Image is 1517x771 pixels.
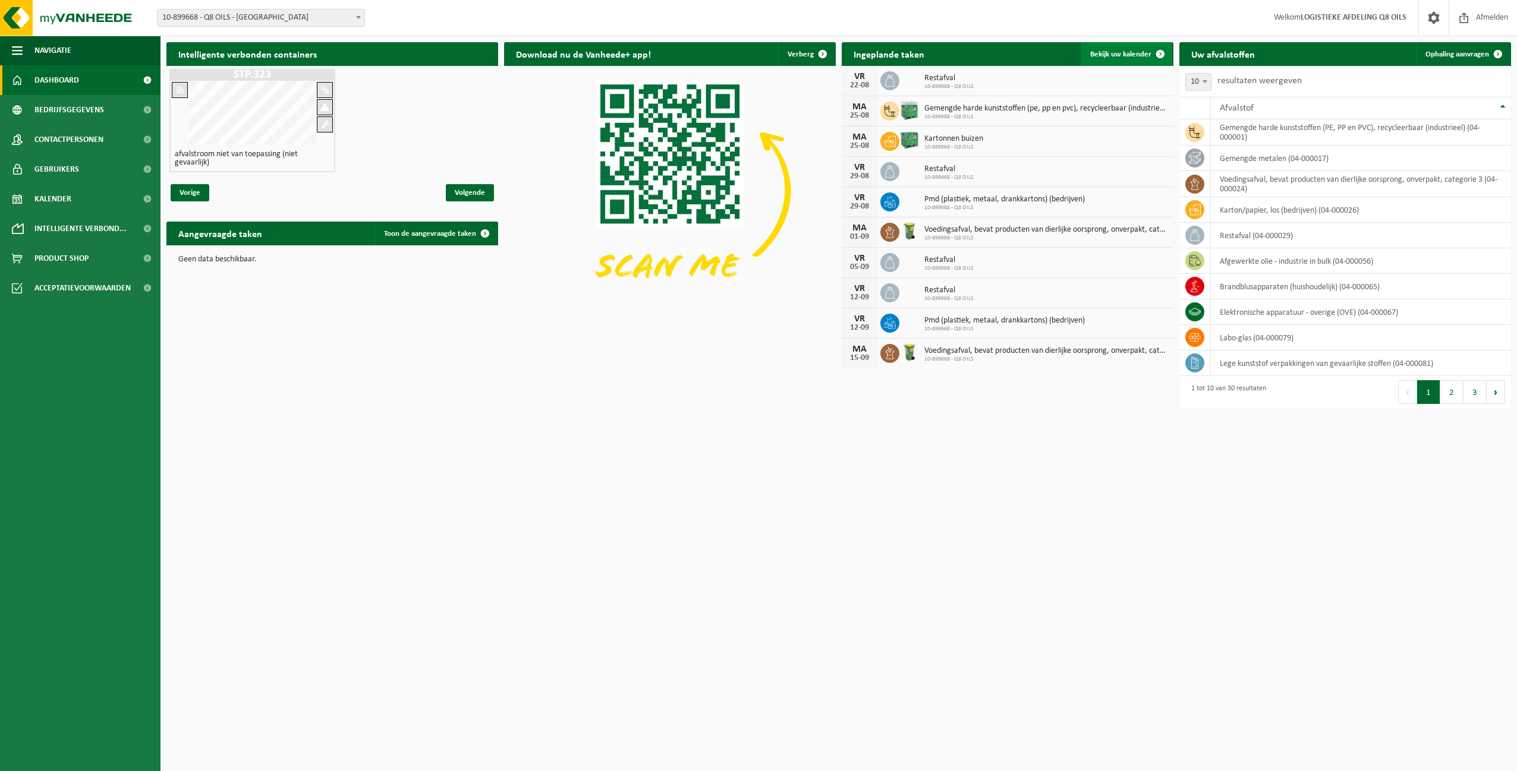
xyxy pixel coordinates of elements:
span: 10-899668 - Q8 OILS [924,295,974,302]
div: 15-09 [848,354,871,362]
img: Download de VHEPlus App [504,66,836,315]
div: VR [848,193,871,203]
h2: Ingeplande taken [842,42,936,65]
span: Ophaling aanvragen [1425,50,1489,58]
span: Kalender [34,184,71,214]
td: voedingsafval, bevat producten van dierlijke oorsprong, onverpakt, categorie 3 (04-000024) [1211,171,1511,197]
span: Contactpersonen [34,125,103,154]
td: elektronische apparatuur - overige (OVE) (04-000067) [1211,299,1511,325]
td: karton/papier, los (bedrijven) (04-000026) [1211,197,1511,223]
span: Voedingsafval, bevat producten van dierlijke oorsprong, onverpakt, categorie 3 [924,346,1167,356]
span: 10 [1186,74,1211,90]
td: labo-glas (04-000079) [1211,325,1511,350]
td: restafval (04-000029) [1211,223,1511,248]
span: Bedrijfsgegevens [34,95,104,125]
span: 10-899668 - Q8 OILS [924,204,1085,211]
div: 22-08 [848,81,871,90]
span: Vorige [171,184,209,201]
span: 10-899668 - Q8 OILS [924,235,1167,242]
td: gemengde metalen (04-000017) [1211,146,1511,171]
button: 2 [1440,380,1464,404]
div: 25-08 [848,112,871,120]
span: Dashboard [34,65,79,95]
span: Gebruikers [34,154,79,184]
p: Geen data beschikbaar. [178,255,486,264]
span: 10-899668 - Q8 OILS [924,144,983,151]
span: 10-899668 - Q8 OILS - ANTWERPEN [157,9,365,27]
span: 10-899668 - Q8 OILS - ANTWERPEN [158,10,364,26]
div: 1 tot 10 van 30 resultaten [1185,379,1266,405]
a: Bekijk uw kalender [1081,42,1172,66]
img: WB-0140-HPE-GN-50 [899,221,920,241]
div: 05-09 [848,263,871,271]
span: Restafval [924,286,974,295]
span: Toon de aangevraagde taken [384,230,476,238]
span: Restafval [924,255,974,265]
h2: Uw afvalstoffen [1179,42,1267,65]
a: Ophaling aanvragen [1416,42,1510,66]
button: Previous [1398,380,1417,404]
img: PB-HB-1400-HPE-GN-11 [899,99,920,121]
div: 29-08 [848,203,871,211]
a: Toon de aangevraagde taken [374,222,497,245]
h2: Download nu de Vanheede+ app! [504,42,663,65]
div: MA [848,102,871,112]
button: 1 [1417,380,1440,404]
span: Volgende [446,184,494,201]
span: 10-899668 - Q8 OILS [924,113,1167,121]
span: Pmd (plastiek, metaal, drankkartons) (bedrijven) [924,316,1085,326]
span: Afvalstof [1220,103,1254,113]
img: WB-0140-HPE-GN-50 [899,342,920,362]
div: 12-09 [848,324,871,332]
span: 10-899668 - Q8 OILS [924,265,974,272]
span: Restafval [924,165,974,174]
span: Voedingsafval, bevat producten van dierlijke oorsprong, onverpakt, categorie 3 [924,225,1167,235]
span: Restafval [924,74,974,83]
span: 10-899668 - Q8 OILS [924,356,1167,363]
div: VR [848,284,871,293]
strong: LOGISTIEKE AFDELING Q8 OILS [1301,13,1406,22]
td: gemengde harde kunststoffen (PE, PP en PVC), recycleerbaar (industrieel) (04-000001) [1211,119,1511,146]
span: 10-899668 - Q8 OILS [924,326,1085,333]
span: Product Shop [34,244,89,273]
span: Gemengde harde kunststoffen (pe, pp en pvc), recycleerbaar (industrieel) [924,104,1167,113]
button: Next [1487,380,1505,404]
div: 29-08 [848,172,871,181]
div: VR [848,314,871,324]
span: Intelligente verbond... [34,214,127,244]
div: MA [848,132,871,142]
div: MA [848,223,871,233]
div: 25-08 [848,142,871,150]
span: 10-899668 - Q8 OILS [924,174,974,181]
div: VR [848,254,871,263]
td: afgewerkte olie - industrie in bulk (04-000056) [1211,248,1511,274]
h2: Intelligente verbonden containers [166,42,498,65]
td: brandblusapparaten (huishoudelijk) (04-000065) [1211,274,1511,299]
span: Pmd (plastiek, metaal, drankkartons) (bedrijven) [924,195,1085,204]
h1: STP.323 [172,69,332,81]
h4: afvalstroom niet van toepassing (niet gevaarlijk) [175,150,330,167]
span: 10-899668 - Q8 OILS [924,83,974,90]
label: resultaten weergeven [1217,76,1302,86]
div: VR [848,163,871,172]
div: MA [848,345,871,354]
span: Navigatie [34,36,71,65]
span: Kartonnen buizen [924,134,983,144]
h2: Aangevraagde taken [166,222,274,245]
td: lege kunststof verpakkingen van gevaarlijke stoffen (04-000081) [1211,350,1511,376]
div: VR [848,72,871,81]
button: Verberg [778,42,835,66]
span: Bekijk uw kalender [1090,50,1151,58]
div: 01-09 [848,233,871,241]
img: PB-HB-1400-HPE-GN-01 [899,130,920,150]
span: Acceptatievoorwaarden [34,273,131,303]
div: 12-09 [848,293,871,302]
span: Verberg [788,50,814,58]
button: 3 [1464,380,1487,404]
span: 10 [1185,73,1211,91]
